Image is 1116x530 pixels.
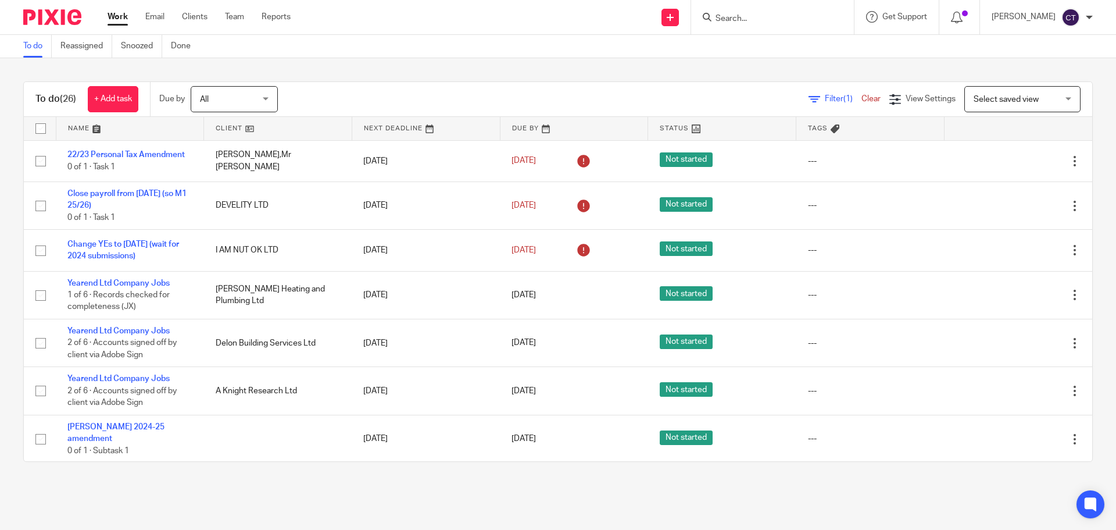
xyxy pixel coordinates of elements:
[67,291,170,311] span: 1 of 6 · Records checked for completeness (JX)
[808,289,933,301] div: ---
[67,387,177,407] span: 2 of 6 · Accounts signed off by client via Adobe Sign
[204,182,352,229] td: DEVELITY LTD
[67,279,170,287] a: Yearend Ltd Company Jobs
[88,86,138,112] a: + Add task
[808,385,933,397] div: ---
[352,271,500,319] td: [DATE]
[512,201,536,209] span: [DATE]
[352,415,500,463] td: [DATE]
[660,286,713,301] span: Not started
[882,13,927,21] span: Get Support
[992,11,1056,23] p: [PERSON_NAME]
[825,95,861,103] span: Filter
[660,241,713,256] span: Not started
[660,152,713,167] span: Not started
[204,271,352,319] td: [PERSON_NAME] Heating and Plumbing Ltd
[352,230,500,271] td: [DATE]
[67,327,170,335] a: Yearend Ltd Company Jobs
[67,190,187,209] a: Close payroll from [DATE] (so M1 25/26)
[660,431,713,445] span: Not started
[808,337,933,349] div: ---
[512,291,536,299] span: [DATE]
[159,93,185,105] p: Due by
[660,382,713,397] span: Not started
[67,214,115,222] span: 0 of 1 · Task 1
[23,9,81,25] img: Pixie
[67,339,177,360] span: 2 of 6 · Accounts signed off by client via Adobe Sign
[352,182,500,229] td: [DATE]
[145,11,164,23] a: Email
[35,93,76,105] h1: To do
[808,200,933,211] div: ---
[200,95,209,104] span: All
[108,11,128,23] a: Work
[512,435,536,443] span: [DATE]
[974,95,1039,104] span: Select saved view
[808,155,933,167] div: ---
[352,319,500,367] td: [DATE]
[512,339,536,347] span: [DATE]
[808,433,933,444] div: ---
[182,11,208,23] a: Clients
[67,375,170,383] a: Yearend Ltd Company Jobs
[906,95,956,103] span: View Settings
[67,151,185,159] a: 22/23 Personal Tax Amendment
[60,94,76,104] span: (26)
[60,35,112,58] a: Reassigned
[204,319,352,367] td: Delon Building Services Ltd
[843,95,853,103] span: (1)
[204,140,352,182] td: [PERSON_NAME],Mr [PERSON_NAME]
[352,367,500,415] td: [DATE]
[204,367,352,415] td: A Knight Research Ltd
[121,35,162,58] a: Snoozed
[262,11,291,23] a: Reports
[660,335,713,349] span: Not started
[861,95,881,103] a: Clear
[512,387,536,395] span: [DATE]
[660,197,713,212] span: Not started
[1061,8,1080,27] img: svg%3E
[714,14,819,24] input: Search
[808,244,933,256] div: ---
[512,246,536,254] span: [DATE]
[67,240,179,260] a: Change YEs to [DATE] (wait for 2024 submissions)
[204,230,352,271] td: I AM NUT OK LTD
[67,163,115,171] span: 0 of 1 · Task 1
[352,140,500,182] td: [DATE]
[225,11,244,23] a: Team
[23,35,52,58] a: To do
[171,35,199,58] a: Done
[808,125,828,131] span: Tags
[67,447,129,455] span: 0 of 1 · Subtask 1
[67,423,164,443] a: [PERSON_NAME] 2024-25 amendment
[512,157,536,165] span: [DATE]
